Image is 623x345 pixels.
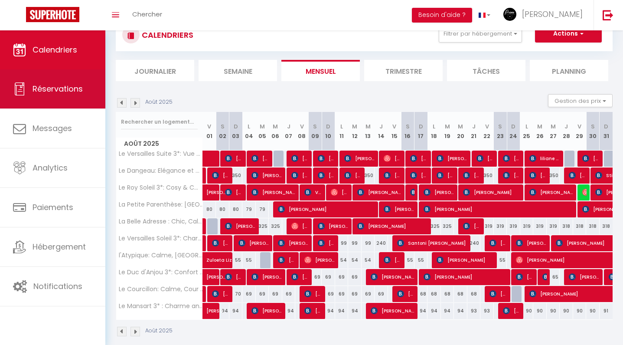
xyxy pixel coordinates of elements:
[256,112,269,151] th: 05
[318,150,336,167] span: [PERSON_NAME]
[384,167,401,184] span: [PERSON_NAME]
[586,218,600,234] div: 318
[364,60,443,81] li: Trimestre
[560,303,573,319] div: 90
[281,60,360,81] li: Mensuel
[348,112,362,151] th: 12
[362,235,375,251] div: 99
[33,83,83,94] span: Réservations
[375,286,388,302] div: 69
[437,252,495,268] span: [PERSON_NAME]
[203,201,216,217] div: 80
[516,235,547,251] span: [PERSON_NAME]
[251,184,296,200] span: [PERSON_NAME]
[251,150,269,167] span: [PERSON_NAME]
[533,218,547,234] div: 319
[503,302,521,319] span: [PERSON_NAME]
[498,122,502,131] abbr: S
[278,201,376,217] span: [PERSON_NAME]
[348,303,362,319] div: 94
[454,286,467,302] div: 68
[117,184,204,191] span: Le Roy Soleil 3*: Cosy & Cœur du quartier [GEOGRAPHIC_DATA]
[33,44,77,55] span: Calendriers
[410,184,414,200] span: [PERSON_NAME]
[362,286,375,302] div: 69
[577,122,581,131] abbr: V
[33,202,73,213] span: Paiements
[212,286,230,302] span: [PERSON_NAME]
[548,94,613,107] button: Gestion des prix
[117,218,204,225] span: La Belle Adresse : Chic, Calme & Spacieuse
[221,122,225,131] abbr: S
[503,167,521,184] span: [PERSON_NAME]
[140,25,193,45] h3: CALENDRIERS
[485,122,489,131] abbr: V
[529,167,547,184] span: [PERSON_NAME]
[533,303,547,319] div: 90
[414,286,428,302] div: 68
[476,150,494,167] span: [PERSON_NAME]
[480,112,494,151] th: 22
[256,201,269,217] div: 79
[537,122,542,131] abbr: M
[582,150,600,167] span: [PERSON_NAME]
[511,122,515,131] abbr: D
[216,201,229,217] div: 80
[573,303,587,319] div: 90
[248,122,250,131] abbr: L
[318,167,336,184] span: [PERSON_NAME]
[229,168,243,184] div: 350
[216,112,229,151] th: 02
[291,218,309,234] span: [PERSON_NAME]
[335,286,349,302] div: 69
[256,218,269,234] div: 325
[348,235,362,251] div: 99
[529,150,561,167] span: liliane decostaz
[331,184,349,200] span: [PERSON_NAME]
[206,180,226,196] span: [PERSON_NAME]
[397,286,415,302] span: [PERSON_NAME]
[212,235,230,251] span: [PERSON_NAME]
[121,114,198,130] input: Rechercher un logement...
[547,168,560,184] div: 350
[362,168,375,184] div: 350
[384,252,401,268] span: [PERSON_NAME]
[145,98,173,106] p: Août 2025
[117,286,204,292] span: Le Courcillon: Calme, Cour privée & Proche Château
[357,218,429,234] span: [PERSON_NAME]
[463,184,521,200] span: [PERSON_NAME]
[591,122,595,131] abbr: S
[33,281,82,292] span: Notifications
[225,150,243,167] span: [PERSON_NAME]
[229,201,243,217] div: 80
[525,122,528,131] abbr: L
[388,112,401,151] th: 15
[551,122,556,131] abbr: M
[520,218,534,234] div: 319
[199,60,277,81] li: Semaine
[203,184,216,201] a: [PERSON_NAME]
[117,303,204,309] span: Le Mansart 3* : Charme ancien et havre de paix
[229,303,243,319] div: 94
[117,235,204,242] span: Le Versailles Soleil 3*: Charme & vue Chapelle Royale
[522,9,583,20] span: [PERSON_NAME]
[117,269,204,276] span: Le Duc d'Anjou 3*: Confort & Charme au cœur de ville
[480,303,494,319] div: 93
[362,112,375,151] th: 13
[318,218,349,234] span: [PERSON_NAME]
[206,247,246,264] span: Zuloeta Liz
[335,252,349,268] div: 54
[547,303,560,319] div: 90
[520,112,534,151] th: 25
[117,168,204,174] span: Le Dangeau: Elégance et Modernité proche Château
[348,286,362,302] div: 69
[467,286,481,302] div: 68
[242,286,256,302] div: 69
[229,286,243,302] div: 70
[433,122,435,131] abbr: L
[348,269,362,285] div: 69
[463,167,481,184] span: [PERSON_NAME]
[145,327,173,335] p: Août 2025
[424,269,509,285] span: [PERSON_NAME]
[304,286,322,302] span: [PERSON_NAME]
